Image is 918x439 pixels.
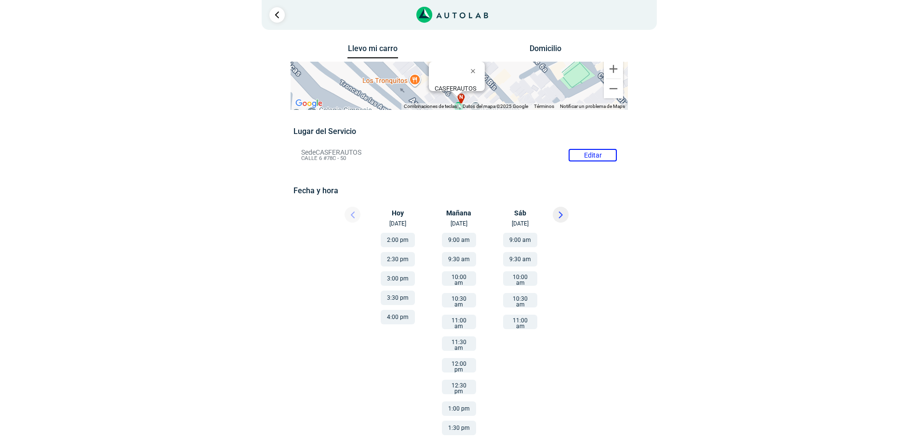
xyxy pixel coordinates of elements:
a: Abre esta zona en Google Maps (se abre en una nueva ventana) [293,97,325,110]
button: 3:00 pm [381,271,415,286]
button: 9:30 am [442,252,476,266]
button: Domicilio [520,44,571,58]
button: Reducir [604,79,623,98]
button: 4:00 pm [381,310,415,324]
button: Cerrar [464,59,487,82]
a: Términos (se abre en una nueva pestaña) [534,104,554,109]
button: Combinaciones de teclas [404,103,457,110]
button: 10:30 am [503,293,537,307]
button: 11:00 am [503,315,537,329]
div: CALLE 6 #78C - 50 [435,85,485,99]
button: 9:30 am [503,252,537,266]
button: 3:30 pm [381,291,415,305]
button: 9:00 am [442,233,476,247]
button: Ampliar [604,59,623,79]
button: 10:00 am [442,271,476,286]
button: 2:00 pm [381,233,415,247]
button: 11:00 am [442,315,476,329]
button: 9:00 am [503,233,537,247]
img: Google [293,97,325,110]
h5: Lugar del Servicio [293,127,625,136]
button: 11:30 am [442,336,476,351]
span: n [459,93,463,102]
button: 12:00 pm [442,358,476,372]
button: 10:00 am [503,271,537,286]
button: 1:00 pm [442,401,476,416]
button: 10:30 am [442,293,476,307]
button: 2:30 pm [381,252,415,266]
span: Datos del mapa ©2025 Google [463,104,528,109]
a: Notificar un problema de Maps [560,104,625,109]
button: 1:30 pm [442,421,476,435]
button: Llevo mi carro [347,44,398,59]
button: 12:30 pm [442,380,476,394]
a: Ir al paso anterior [269,7,285,23]
b: CASFERAUTOS [435,85,477,92]
a: Link al sitio de autolab [416,10,488,19]
h5: Fecha y hora [293,186,625,195]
